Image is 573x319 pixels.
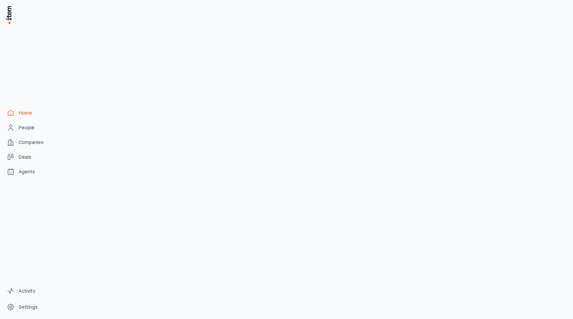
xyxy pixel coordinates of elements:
[4,121,55,134] a: People
[19,304,38,310] span: Settings
[4,284,55,298] a: Activity
[4,106,55,120] a: Home
[4,165,55,178] a: Agents
[19,288,35,294] span: Activity
[19,154,31,160] span: Deals
[4,150,55,164] a: Deals
[4,136,55,149] a: Companies
[19,139,44,146] span: Companies
[19,168,35,175] span: Agents
[4,300,55,314] a: Settings
[5,5,12,24] img: Item Brain Logo
[19,110,32,116] span: Home
[19,124,34,131] span: People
